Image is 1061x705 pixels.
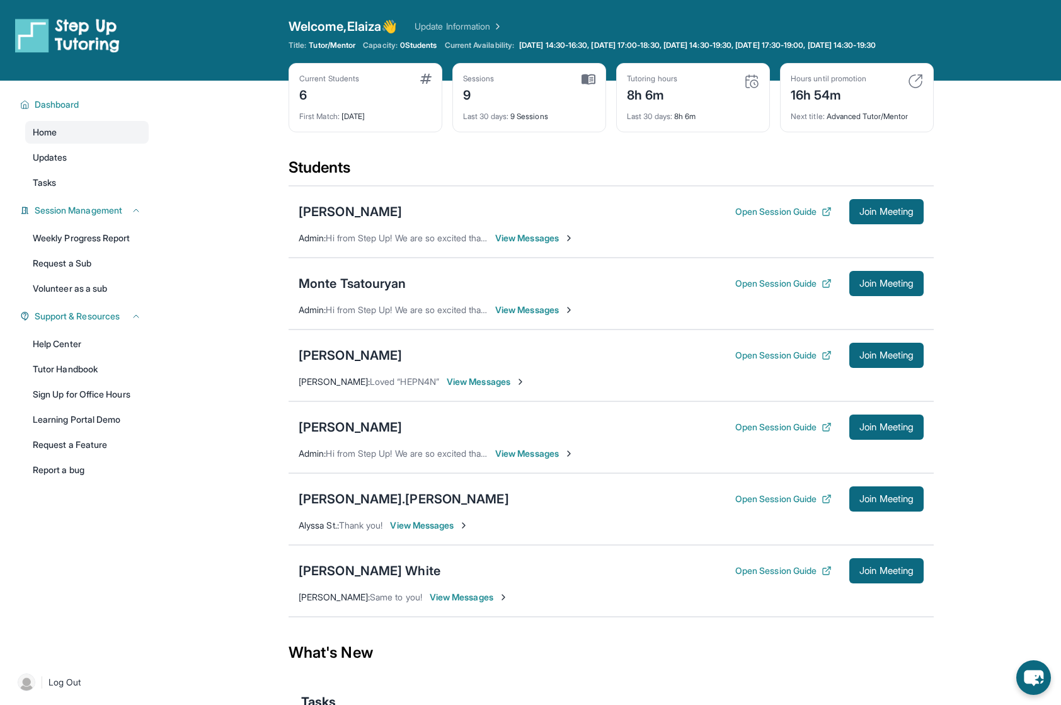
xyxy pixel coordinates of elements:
[25,358,149,381] a: Tutor Handbook
[25,252,149,275] a: Request a Sub
[299,112,340,121] span: First Match :
[735,565,832,577] button: Open Session Guide
[299,520,339,530] span: Alyssa St. :
[849,343,924,368] button: Join Meeting
[463,112,508,121] span: Last 30 days :
[299,376,370,387] span: [PERSON_NAME] :
[25,408,149,431] a: Learning Portal Demo
[744,74,759,89] img: card
[289,625,934,680] div: What's New
[25,333,149,355] a: Help Center
[299,74,359,84] div: Current Students
[627,74,677,84] div: Tutoring hours
[415,20,503,33] a: Update Information
[13,668,149,696] a: |Log Out
[25,433,149,456] a: Request a Feature
[25,227,149,249] a: Weekly Progress Report
[25,146,149,169] a: Updates
[30,98,141,111] button: Dashboard
[495,232,574,244] span: View Messages
[289,18,397,35] span: Welcome, Elaiza 👋
[859,495,914,503] span: Join Meeting
[859,352,914,359] span: Join Meeting
[299,84,359,104] div: 6
[735,205,832,218] button: Open Session Guide
[35,98,79,111] span: Dashboard
[299,104,432,122] div: [DATE]
[35,310,120,323] span: Support & Resources
[627,84,677,104] div: 8h 6m
[564,449,574,459] img: Chevron-Right
[582,74,595,85] img: card
[791,112,825,121] span: Next title :
[859,567,914,575] span: Join Meeting
[49,676,81,689] span: Log Out
[791,104,923,122] div: Advanced Tutor/Mentor
[859,208,914,215] span: Join Meeting
[33,126,57,139] span: Home
[390,519,469,532] span: View Messages
[299,275,406,292] div: Monte Tsatouryan
[430,591,508,604] span: View Messages
[363,40,398,50] span: Capacity:
[859,423,914,431] span: Join Meeting
[564,305,574,315] img: Chevron-Right
[299,448,326,459] span: Admin :
[859,280,914,287] span: Join Meeting
[459,520,469,530] img: Chevron-Right
[299,232,326,243] span: Admin :
[498,592,508,602] img: Chevron-Right
[517,40,878,50] a: [DATE] 14:30-16:30, [DATE] 17:00-18:30, [DATE] 14:30-19:30, [DATE] 17:30-19:00, [DATE] 14:30-19:30
[25,277,149,300] a: Volunteer as a sub
[1016,660,1051,695] button: chat-button
[495,447,574,460] span: View Messages
[735,349,832,362] button: Open Session Guide
[463,84,495,104] div: 9
[849,558,924,583] button: Join Meeting
[309,40,355,50] span: Tutor/Mentor
[40,675,43,690] span: |
[370,376,439,387] span: Loved “HEPN4N”
[33,176,56,189] span: Tasks
[25,171,149,194] a: Tasks
[490,20,503,33] img: Chevron Right
[849,271,924,296] button: Join Meeting
[791,84,866,104] div: 16h 54m
[299,347,402,364] div: [PERSON_NAME]
[299,304,326,315] span: Admin :
[627,112,672,121] span: Last 30 days :
[35,204,122,217] span: Session Management
[18,673,35,691] img: user-img
[289,40,306,50] span: Title:
[849,486,924,512] button: Join Meeting
[30,204,141,217] button: Session Management
[299,203,402,221] div: [PERSON_NAME]
[564,233,574,243] img: Chevron-Right
[515,377,525,387] img: Chevron-Right
[33,151,67,164] span: Updates
[25,121,149,144] a: Home
[447,375,525,388] span: View Messages
[370,592,422,602] span: Same to you!
[495,304,574,316] span: View Messages
[735,493,832,505] button: Open Session Guide
[519,40,876,50] span: [DATE] 14:30-16:30, [DATE] 17:00-18:30, [DATE] 14:30-19:30, [DATE] 17:30-19:00, [DATE] 14:30-19:30
[849,415,924,440] button: Join Meeting
[15,18,120,53] img: logo
[463,104,595,122] div: 9 Sessions
[299,592,370,602] span: [PERSON_NAME] :
[289,158,934,185] div: Students
[30,310,141,323] button: Support & Resources
[627,104,759,122] div: 8h 6m
[299,490,509,508] div: [PERSON_NAME].[PERSON_NAME]
[445,40,514,50] span: Current Availability:
[339,520,383,530] span: Thank you!
[735,277,832,290] button: Open Session Guide
[791,74,866,84] div: Hours until promotion
[400,40,437,50] span: 0 Students
[420,74,432,84] img: card
[735,421,832,433] button: Open Session Guide
[299,418,402,436] div: [PERSON_NAME]
[908,74,923,89] img: card
[25,459,149,481] a: Report a bug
